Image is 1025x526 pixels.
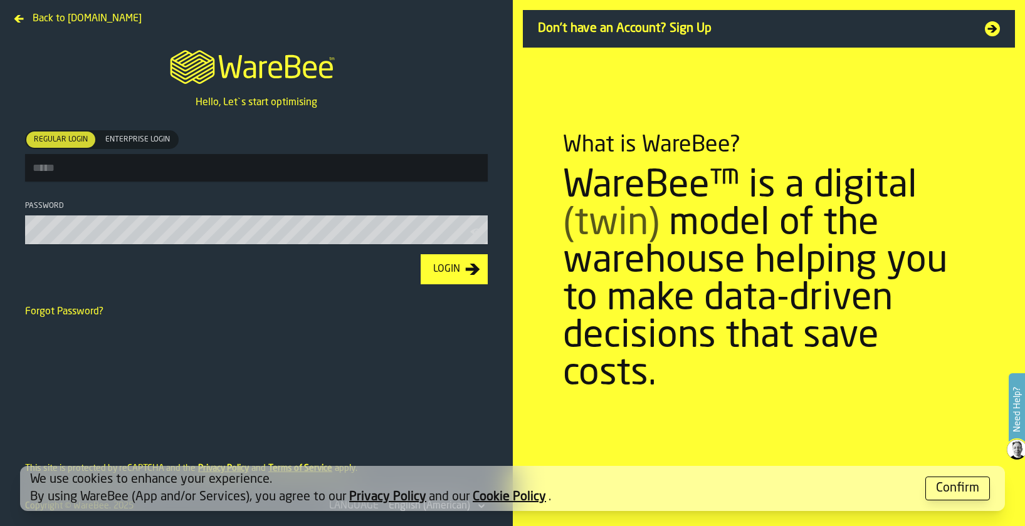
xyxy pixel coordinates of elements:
a: Forgot Password? [25,307,103,317]
span: Back to [DOMAIN_NAME] [33,11,142,26]
div: Password [25,202,488,210]
a: Cookie Policy [473,491,546,503]
div: alert-[object Object] [20,466,1005,511]
a: Privacy Policy [349,491,426,503]
p: Hello, Let`s start optimising [196,95,317,110]
a: Don't have an Account? Sign Up [523,10,1016,48]
div: What is WareBee? [563,133,740,158]
div: thumb [98,131,177,148]
button: button-toolbar-Password [470,225,485,238]
label: button-toolbar-[object Object] [25,130,488,182]
input: button-toolbar-Password [25,215,488,244]
a: logo-header [159,35,354,95]
div: Confirm [936,480,979,497]
button: button-Login [421,254,488,284]
label: button-switch-multi-Enterprise Login [97,130,179,149]
div: We use cookies to enhance your experience. By using WareBee (App and/or Services), you agree to o... [30,471,915,506]
label: Need Help? [1010,374,1024,445]
button: button- [925,477,990,500]
span: Regular Login [29,134,93,145]
input: button-toolbar-[object Object] [25,154,488,182]
span: (twin) [563,205,660,243]
label: button-toolbar-Password [25,202,488,244]
a: Back to [DOMAIN_NAME] [10,10,147,20]
div: WareBee™ is a digital model of the warehouse helping you to make data-driven decisions that save ... [563,168,975,393]
div: thumb [26,131,95,148]
label: button-switch-multi-Regular Login [25,130,97,149]
span: Enterprise Login [100,134,175,145]
div: Login [428,262,465,277]
span: Don't have an Account? Sign Up [538,20,970,38]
